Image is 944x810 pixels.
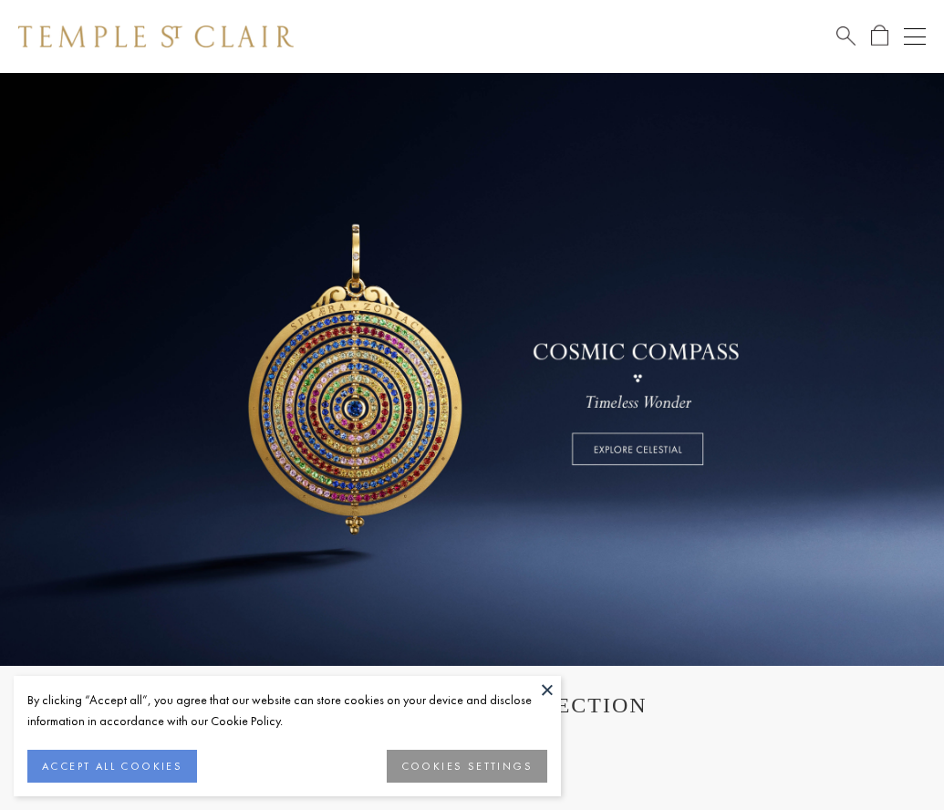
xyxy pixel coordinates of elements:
div: By clicking “Accept all”, you agree that our website can store cookies on your device and disclos... [27,690,547,732]
button: ACCEPT ALL COOKIES [27,750,197,783]
a: Open Shopping Bag [871,25,888,47]
img: Temple St. Clair [18,26,294,47]
button: COOKIES SETTINGS [387,750,547,783]
button: Open navigation [904,26,926,47]
a: Search [836,25,856,47]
